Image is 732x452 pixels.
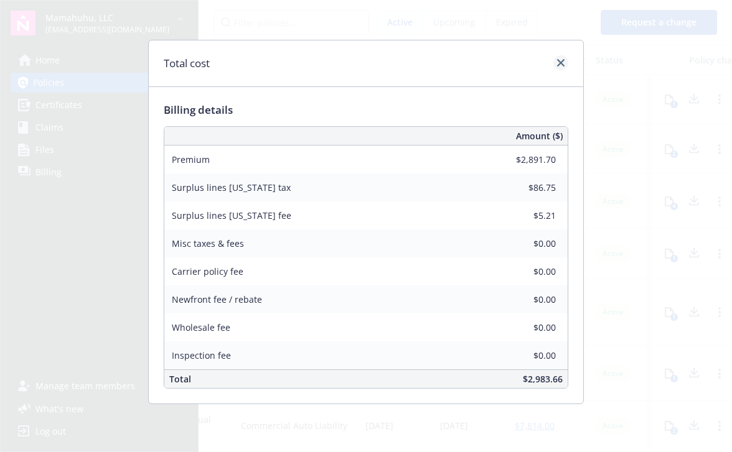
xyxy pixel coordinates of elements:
input: 0.00 [482,290,563,308]
span: Carrier policy fee [172,265,243,277]
input: 0.00 [482,178,563,196]
span: Misc taxes & fees [172,238,244,249]
input: 0.00 [482,318,563,336]
span: Amount ($) [516,129,563,142]
h1: Total cost [164,55,210,71]
input: 0.00 [482,234,563,252]
input: 0.00 [482,262,563,280]
span: Billing details [164,103,233,117]
span: Surplus lines [US_STATE] tax [172,182,291,193]
input: 0.00 [482,206,563,224]
span: Inspection fee [172,349,231,361]
input: 0.00 [482,346,563,364]
input: 0.00 [482,150,563,168]
span: Wholesale fee [172,321,230,333]
span: Premium [172,154,210,165]
span: Surplus lines [US_STATE] fee [172,210,291,221]
span: Newfront fee / rebate [172,293,262,305]
span: Total [169,373,191,385]
a: close [553,55,568,70]
span: $2,983.66 [523,373,563,385]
